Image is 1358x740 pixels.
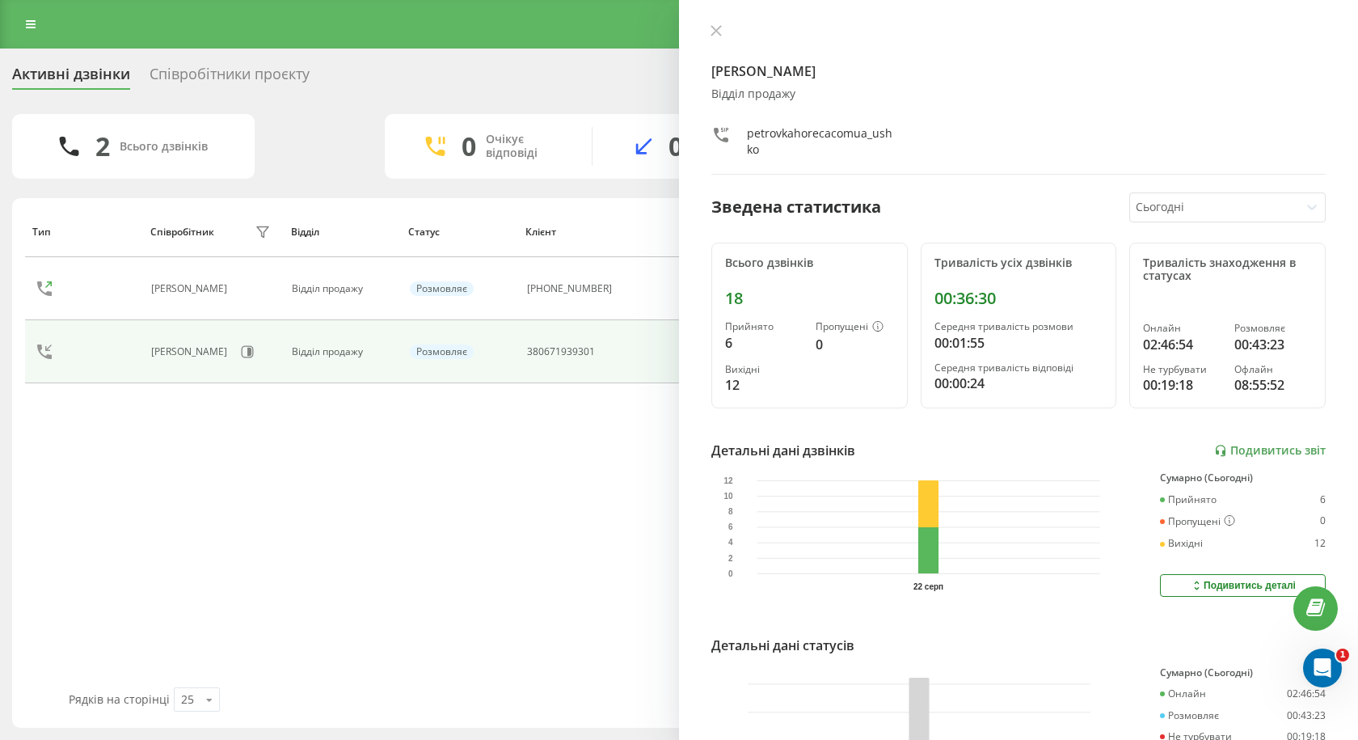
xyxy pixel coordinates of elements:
[934,256,1103,270] div: Тривалість усіх дзвінків
[711,636,854,655] div: Детальні дані статусів
[1287,710,1326,721] div: 00:43:23
[1160,667,1326,679] div: Сумарно (Сьогодні)
[728,522,733,531] text: 6
[1160,494,1217,505] div: Прийнято
[711,195,881,219] div: Зведена статистика
[486,133,567,160] div: Очікує відповіді
[816,335,893,354] div: 0
[1190,579,1296,592] div: Подивитись деталі
[725,256,894,270] div: Всього дзвінків
[527,283,612,294] div: [PHONE_NUMBER]
[120,140,208,154] div: Всього дзвінків
[1320,515,1326,528] div: 0
[1314,538,1326,549] div: 12
[150,66,310,91] div: Співробітники проєкту
[150,226,214,238] div: Співробітник
[816,321,893,334] div: Пропущені
[32,226,134,238] div: Тип
[1143,375,1221,395] div: 00:19:18
[711,61,1326,81] h4: [PERSON_NAME]
[668,131,683,162] div: 0
[1303,649,1342,687] iframe: Intercom live chat
[728,554,733,563] text: 2
[291,226,393,238] div: Відділ
[1234,323,1312,334] div: Розмовляє
[527,346,595,357] div: 380671939301
[934,333,1103,353] div: 00:01:55
[934,374,1103,393] div: 00:00:24
[723,476,733,485] text: 12
[913,582,943,591] text: 22 серп
[1160,515,1235,528] div: Пропущені
[410,281,474,296] div: Розмовляє
[1143,323,1221,334] div: Онлайн
[1234,335,1312,354] div: 00:43:23
[725,333,803,353] div: 6
[1143,335,1221,354] div: 02:46:54
[1160,574,1326,597] button: Подивитись деталі
[1160,688,1206,700] div: Онлайн
[934,289,1103,308] div: 00:36:30
[1234,364,1312,375] div: Офлайн
[1160,472,1326,484] div: Сумарно (Сьогодні)
[525,226,674,238] div: Клієнт
[1234,375,1312,395] div: 08:55:52
[292,283,391,294] div: Відділ продажу
[151,283,231,294] div: [PERSON_NAME]
[1143,364,1221,375] div: Не турбувати
[728,538,733,547] text: 4
[725,364,803,375] div: Вихідні
[410,345,474,359] div: Розмовляє
[69,691,170,707] span: Рядків на сторінці
[462,131,476,162] div: 0
[728,569,733,578] text: 0
[1214,444,1326,458] a: Подивитись звіт
[725,321,803,332] div: Прийнято
[934,321,1103,332] div: Середня тривалість розмови
[1143,256,1312,284] div: Тривалість знаходження в статусах
[1320,494,1326,505] div: 6
[725,375,803,395] div: 12
[934,362,1103,374] div: Середня тривалість відповіді
[747,125,895,158] div: petrovkahorecacomua_ushko
[728,507,733,516] text: 8
[151,346,231,357] div: [PERSON_NAME]
[1336,649,1349,662] span: 1
[711,87,1326,101] div: Відділ продажу
[1287,688,1326,700] div: 02:46:54
[12,66,130,91] div: Активні дзвінки
[1160,710,1219,721] div: Розмовляє
[95,131,110,162] div: 2
[725,289,894,308] div: 18
[1160,538,1203,549] div: Вихідні
[408,226,510,238] div: Статус
[181,691,194,708] div: 25
[723,492,733,501] text: 10
[711,441,855,460] div: Детальні дані дзвінків
[292,346,391,357] div: Відділ продажу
